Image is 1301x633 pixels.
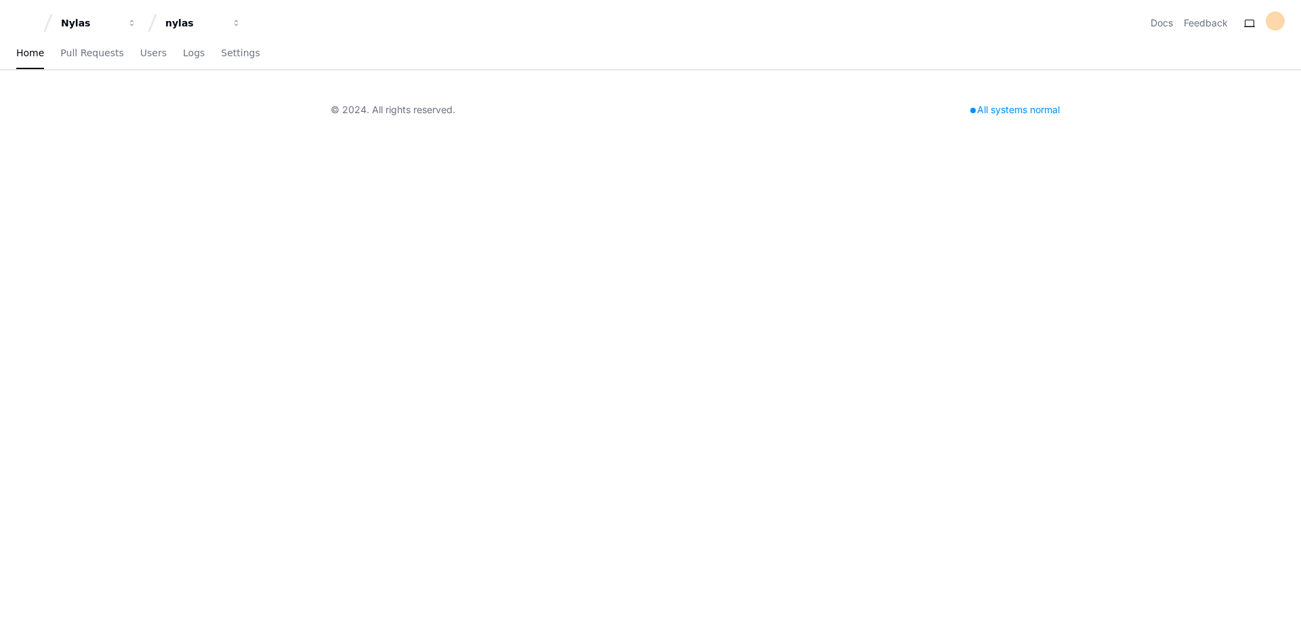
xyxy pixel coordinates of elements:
div: nylas [165,16,224,30]
div: All systems normal [962,100,1068,119]
span: Pull Requests [60,49,123,57]
a: Docs [1151,16,1173,30]
span: Settings [221,49,260,57]
a: Pull Requests [60,38,123,69]
span: Logs [183,49,205,57]
button: nylas [160,11,247,35]
a: Settings [221,38,260,69]
span: Home [16,49,44,57]
button: Nylas [56,11,142,35]
a: Logs [183,38,205,69]
a: Users [140,38,167,69]
span: Users [140,49,167,57]
a: Home [16,38,44,69]
div: Nylas [61,16,119,30]
button: Feedback [1184,16,1228,30]
div: © 2024. All rights reserved. [331,103,455,117]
